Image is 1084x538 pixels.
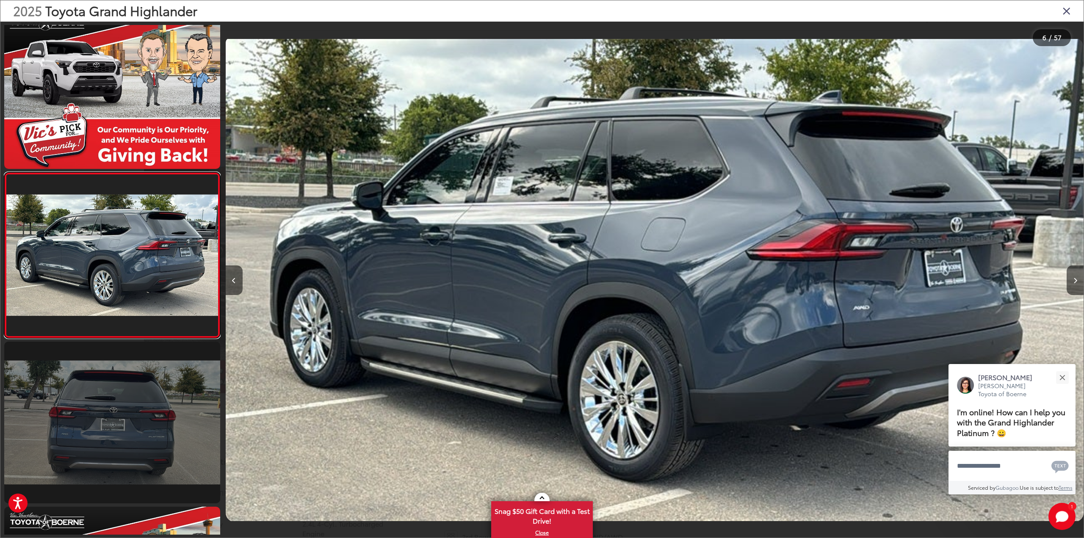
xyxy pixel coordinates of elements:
[948,364,1076,494] div: Close[PERSON_NAME][PERSON_NAME] Toyota of BoerneI'm online! How can I help you with the Grand Hig...
[1062,5,1071,16] i: Close gallery
[1048,503,1076,530] svg: Start Chat
[948,451,1076,481] textarea: Type your message
[978,382,1041,398] p: [PERSON_NAME] Toyota of Boerne
[492,502,592,528] span: Snag $50 Gift Card with a Test Drive!
[996,484,1020,491] a: Gubagoo.
[978,372,1041,382] p: [PERSON_NAME]
[1051,460,1069,473] svg: Text
[1071,504,1073,508] span: 1
[1053,368,1071,386] button: Close
[45,1,197,19] span: Toyota Grand Highlander
[226,265,243,295] button: Previous image
[13,1,42,19] span: 2025
[1048,35,1052,41] span: /
[968,484,996,491] span: Serviced by
[1048,503,1076,530] button: Toggle Chat Window
[2,6,222,171] img: 2025 Toyota Grand Highlander Platinum
[1054,33,1062,42] span: 57
[4,195,220,316] img: 2025 Toyota Grand Highlander Platinum
[1067,265,1084,295] button: Next image
[1049,456,1071,475] button: Chat with SMS
[226,38,1084,522] div: 2025 Toyota Grand Highlander Platinum 5
[957,406,1065,439] span: I'm online! How can I help you with the Grand Highlander Platinum ? 😀
[1020,484,1059,491] span: Use is subject to
[1059,484,1073,491] a: Terms
[226,38,1084,522] img: 2025 Toyota Grand Highlander Platinum
[1043,33,1046,42] span: 6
